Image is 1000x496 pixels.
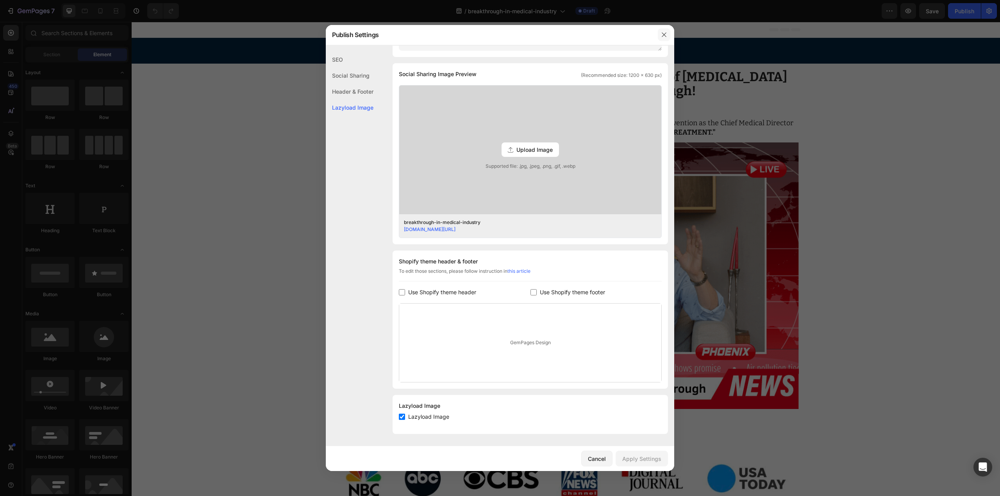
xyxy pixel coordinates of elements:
[326,68,373,84] div: Social Sharing
[202,47,667,77] h2: "SURGERY-FREE JOINT REPAIR" That Eliminates 99.8% of [MEDICAL_DATA] Pain in 15 MINUTES Is Being C...
[408,412,449,421] span: Lazyload Image
[326,25,654,45] div: Publish Settings
[399,268,662,281] div: To edit those sections, please follow instruction in
[973,458,992,476] div: Open Intercom Messenger
[581,451,612,466] button: Cancel
[540,288,605,297] span: Use Shopify theme footer
[326,52,373,68] div: SEO
[507,268,530,274] a: this article
[341,106,584,115] strong: "THE MOST SIGNIFICANT BREAKTHROUGH IN HAND PAIN TREATMENT."
[202,121,667,387] img: Alt Image
[616,451,668,466] button: Apply Settings
[399,163,661,170] span: Supported file: .jpg, .jpeg, .png, .gif, .webp
[326,84,373,100] div: Header & Footer
[202,83,294,90] span: Written by
[200,22,669,36] h2: Medical Discovery News
[326,100,373,116] div: Lazyload Image
[399,257,662,266] div: Shopify theme header & footer
[516,146,553,154] span: Upload Image
[233,83,293,90] strong: Dr.[PERSON_NAME]
[202,97,327,105] strong: "We have achieved the extraordinary"
[408,288,476,297] span: Use Shopify theme header
[334,83,355,90] strong: [DATE]
[581,72,662,79] span: (Recommended size: 1200 x 630 px)
[404,226,455,232] a: [DOMAIN_NAME][URL]
[588,455,606,463] div: Cancel
[399,69,477,79] span: Social Sharing Image Preview
[296,83,355,90] span: Published on
[399,401,662,411] div: Lazyload Image
[404,219,645,226] div: breakthrough-in-medical-industry
[622,455,661,463] div: Apply Settings
[399,304,661,382] div: GemPages Design
[202,96,667,116] h2: - These words echoed through the National Physical Therapy Convention as the Chief Medical Direct...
